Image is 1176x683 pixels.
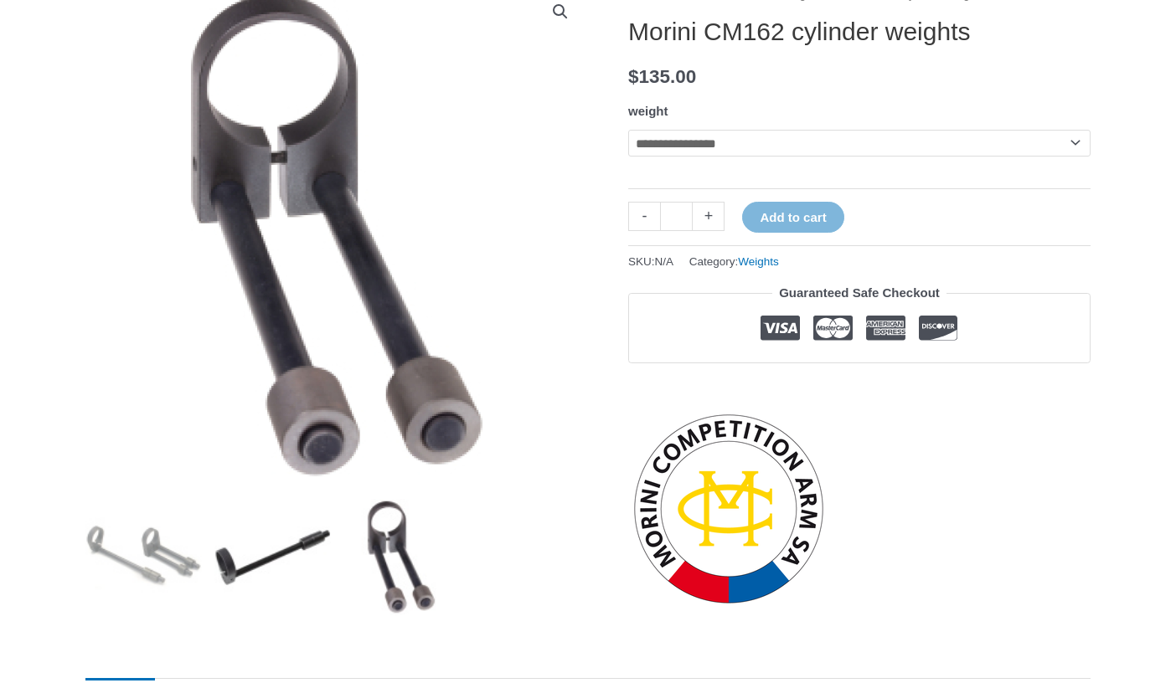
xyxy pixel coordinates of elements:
input: Product quantity [660,202,693,231]
img: Morini CM162 cylinder weights - Image 2 [214,499,331,615]
span: $ [628,66,639,87]
span: Category: [689,251,779,272]
iframe: Customer reviews powered by Trustpilot [628,376,1091,396]
a: + [693,202,725,231]
img: Morini CM162 cylinder weights [85,499,202,615]
a: Weights [738,255,779,268]
bdi: 135.00 [628,66,696,87]
a: Morini [628,408,829,609]
label: weight [628,104,668,118]
a: - [628,202,660,231]
h1: Morini CM162 cylinder weights [628,17,1091,47]
span: N/A [655,255,674,268]
button: Add to cart [742,202,843,233]
img: Morini CM162 cylinder weights - Image 3 [343,499,460,615]
span: SKU: [628,251,673,272]
legend: Guaranteed Safe Checkout [772,281,946,305]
